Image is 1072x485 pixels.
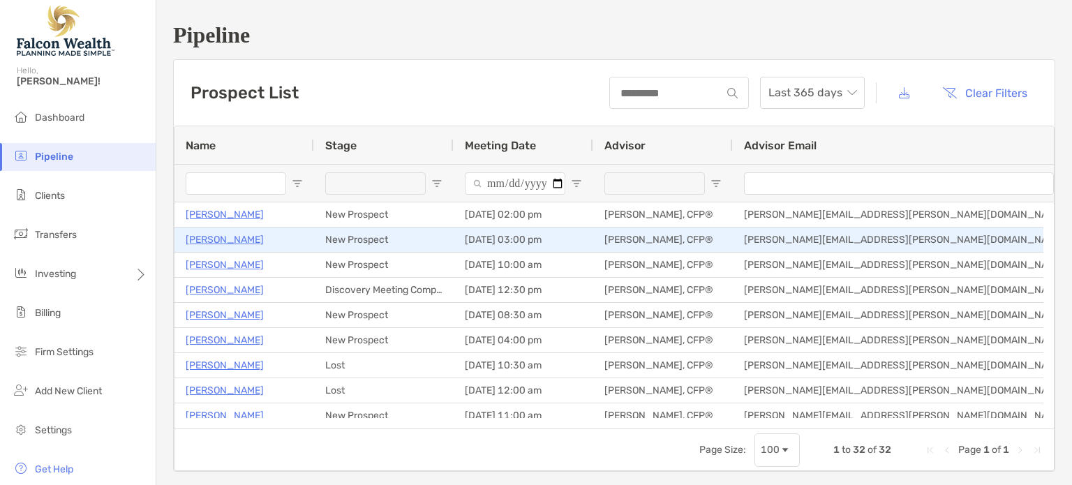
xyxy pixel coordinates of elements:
[292,178,303,189] button: Open Filter Menu
[593,328,733,352] div: [PERSON_NAME], CFP®
[932,77,1038,108] button: Clear Filters
[454,328,593,352] div: [DATE] 04:00 pm
[744,172,1054,195] input: Advisor Email Filter Input
[186,231,264,248] a: [PERSON_NAME]
[593,303,733,327] div: [PERSON_NAME], CFP®
[35,229,77,241] span: Transfers
[465,139,536,152] span: Meeting Date
[710,178,722,189] button: Open Filter Menu
[958,444,981,456] span: Page
[925,445,936,456] div: First Page
[604,139,646,152] span: Advisor
[186,172,286,195] input: Name Filter Input
[593,227,733,252] div: [PERSON_NAME], CFP®
[593,353,733,378] div: [PERSON_NAME], CFP®
[314,403,454,428] div: New Prospect
[13,382,29,398] img: add_new_client icon
[314,378,454,403] div: Lost
[593,253,733,277] div: [PERSON_NAME], CFP®
[314,353,454,378] div: Lost
[314,202,454,227] div: New Prospect
[186,256,264,274] a: [PERSON_NAME]
[13,304,29,320] img: billing icon
[983,444,990,456] span: 1
[13,460,29,477] img: get-help icon
[941,445,953,456] div: Previous Page
[744,139,817,152] span: Advisor Email
[186,206,264,223] a: [PERSON_NAME]
[833,444,840,456] span: 1
[314,328,454,352] div: New Prospect
[1032,445,1043,456] div: Last Page
[13,421,29,438] img: settings icon
[13,225,29,242] img: transfers icon
[17,6,114,56] img: Falcon Wealth Planning Logo
[35,268,76,280] span: Investing
[879,444,891,456] span: 32
[325,139,357,152] span: Stage
[454,202,593,227] div: [DATE] 02:00 pm
[454,403,593,428] div: [DATE] 11:00 am
[35,190,65,202] span: Clients
[761,444,780,456] div: 100
[35,424,72,436] span: Settings
[465,172,565,195] input: Meeting Date Filter Input
[35,463,73,475] span: Get Help
[699,444,746,456] div: Page Size:
[186,357,264,374] a: [PERSON_NAME]
[593,403,733,428] div: [PERSON_NAME], CFP®
[186,407,264,424] a: [PERSON_NAME]
[314,303,454,327] div: New Prospect
[992,444,1001,456] span: of
[454,253,593,277] div: [DATE] 10:00 am
[191,83,299,103] h3: Prospect List
[1015,445,1026,456] div: Next Page
[727,88,738,98] img: input icon
[768,77,856,108] span: Last 365 days
[186,382,264,399] a: [PERSON_NAME]
[454,278,593,302] div: [DATE] 12:30 pm
[454,378,593,403] div: [DATE] 12:00 am
[454,303,593,327] div: [DATE] 08:30 am
[13,186,29,203] img: clients icon
[868,444,877,456] span: of
[314,253,454,277] div: New Prospect
[1003,444,1009,456] span: 1
[186,281,264,299] a: [PERSON_NAME]
[35,151,73,163] span: Pipeline
[186,331,264,349] a: [PERSON_NAME]
[571,178,582,189] button: Open Filter Menu
[593,278,733,302] div: [PERSON_NAME], CFP®
[35,346,94,358] span: Firm Settings
[853,444,865,456] span: 32
[173,22,1055,48] h1: Pipeline
[35,307,61,319] span: Billing
[454,227,593,252] div: [DATE] 03:00 pm
[35,385,102,397] span: Add New Client
[754,433,800,467] div: Page Size
[186,306,264,324] a: [PERSON_NAME]
[431,178,442,189] button: Open Filter Menu
[454,353,593,378] div: [DATE] 10:30 am
[17,75,147,87] span: [PERSON_NAME]!
[13,108,29,125] img: dashboard icon
[314,227,454,252] div: New Prospect
[842,444,851,456] span: to
[35,112,84,124] span: Dashboard
[13,147,29,164] img: pipeline icon
[186,139,216,152] span: Name
[593,202,733,227] div: [PERSON_NAME], CFP®
[314,278,454,302] div: Discovery Meeting Complete
[13,264,29,281] img: investing icon
[593,378,733,403] div: [PERSON_NAME], CFP®
[13,343,29,359] img: firm-settings icon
